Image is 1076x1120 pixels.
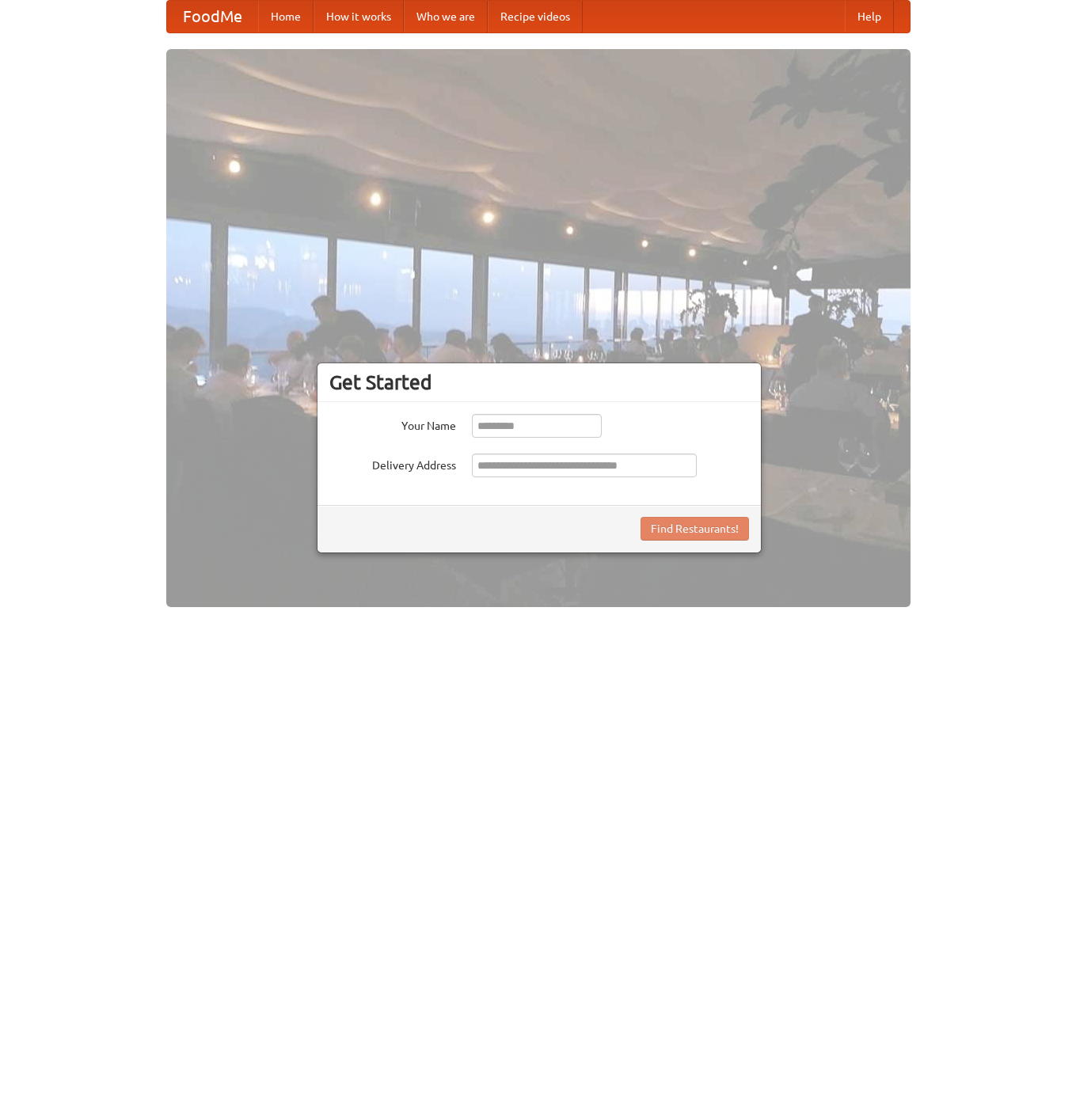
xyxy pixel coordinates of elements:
[314,1,404,32] a: How it works
[329,454,456,473] label: Delivery Address
[488,1,583,32] a: Recipe videos
[167,1,258,32] a: FoodMe
[258,1,314,32] a: Home
[404,1,488,32] a: Who we are
[329,370,749,394] h3: Get Started
[641,517,749,541] button: Find Restaurants!
[845,1,894,32] a: Help
[329,414,456,434] label: Your Name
